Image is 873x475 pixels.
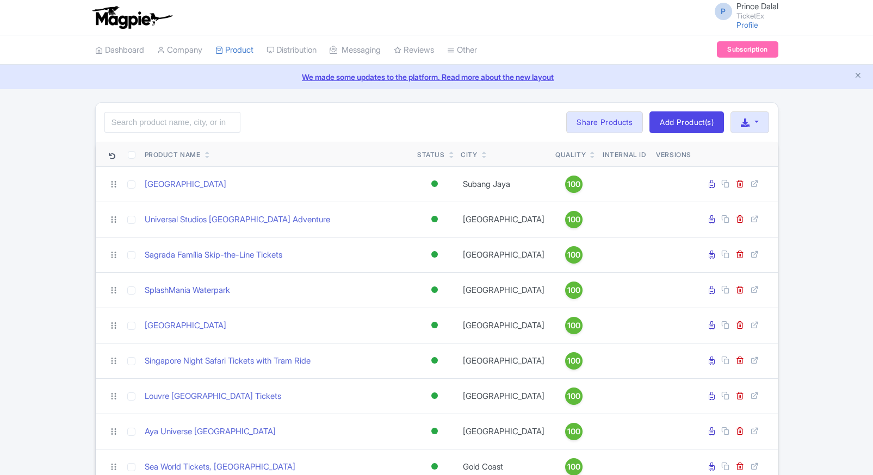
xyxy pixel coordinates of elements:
[717,41,778,58] a: Subscription
[429,459,440,474] div: Active
[461,150,477,160] div: City
[429,211,440,227] div: Active
[456,343,551,378] td: [GEOGRAPHIC_DATA]
[715,3,732,20] span: P
[456,308,551,343] td: [GEOGRAPHIC_DATA]
[567,178,580,190] span: 100
[456,378,551,414] td: [GEOGRAPHIC_DATA]
[566,111,643,133] a: Share Products
[567,390,580,402] span: 100
[567,461,580,473] span: 100
[736,12,778,20] small: TicketEx
[567,214,580,226] span: 100
[95,35,144,65] a: Dashboard
[429,423,440,439] div: Active
[145,178,226,191] a: [GEOGRAPHIC_DATA]
[456,414,551,449] td: [GEOGRAPHIC_DATA]
[555,282,592,299] a: 100
[652,142,696,167] th: Versions
[456,166,551,202] td: Subang Jaya
[708,2,778,20] a: P Prince Dalal TicketEx
[456,237,551,272] td: [GEOGRAPHIC_DATA]
[145,284,230,297] a: SplashMania Waterpark
[456,272,551,308] td: [GEOGRAPHIC_DATA]
[567,249,580,261] span: 100
[104,112,240,133] input: Search product name, city, or interal id
[736,1,778,11] span: Prince Dalal
[145,390,281,403] a: Louvre [GEOGRAPHIC_DATA] Tickets
[145,249,282,261] a: Sagrada Família Skip-the-Line Tickets
[429,282,440,298] div: Active
[567,355,580,367] span: 100
[555,176,592,193] a: 100
[555,211,592,228] a: 100
[429,176,440,192] div: Active
[567,426,580,437] span: 100
[567,320,580,332] span: 100
[429,247,440,262] div: Active
[90,5,174,29] img: logo-ab69f6fb50320c5b225c76a69d11143b.png
[417,150,445,160] div: Status
[215,35,253,65] a: Product
[145,150,201,160] div: Product Name
[429,353,440,368] div: Active
[145,214,330,226] a: Universal Studios [GEOGRAPHIC_DATA] Adventure
[597,142,652,167] th: Internal ID
[736,20,758,29] a: Profile
[555,423,592,440] a: 100
[555,150,586,160] div: Quality
[7,71,866,83] a: We made some updates to the platform. Read more about the new layout
[267,35,317,65] a: Distribution
[145,426,276,438] a: Aya Universe [GEOGRAPHIC_DATA]
[394,35,434,65] a: Reviews
[157,35,202,65] a: Company
[854,70,862,83] button: Close announcement
[555,317,592,334] a: 100
[555,246,592,264] a: 100
[145,320,226,332] a: [GEOGRAPHIC_DATA]
[330,35,381,65] a: Messaging
[555,352,592,370] a: 100
[555,387,592,405] a: 100
[429,388,440,404] div: Active
[145,355,311,367] a: Singapore Night Safari Tickets with Tram Ride
[447,35,477,65] a: Other
[429,317,440,333] div: Active
[145,461,295,473] a: Sea World Tickets, [GEOGRAPHIC_DATA]
[456,202,551,237] td: [GEOGRAPHIC_DATA]
[567,284,580,296] span: 100
[649,111,724,133] a: Add Product(s)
